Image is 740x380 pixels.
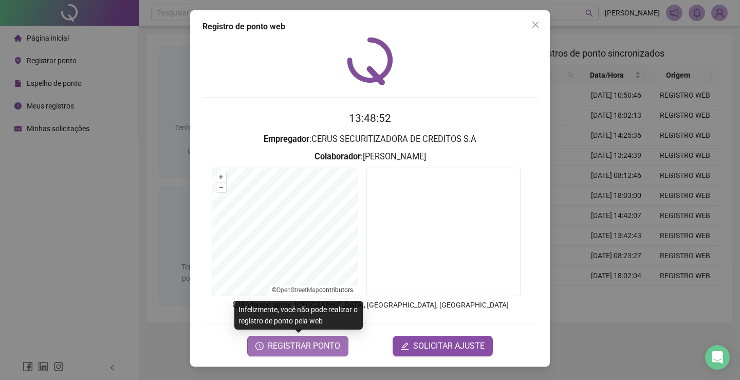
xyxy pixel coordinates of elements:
[527,16,544,33] button: Close
[202,133,538,146] h3: : CERUS SECURITIZADORA DE CREDITOS S.A
[272,286,355,294] li: © contributors.
[264,134,309,144] strong: Empregador
[413,340,485,352] span: SOLICITAR AJUSTE
[276,286,319,294] a: OpenStreetMap
[234,301,363,330] div: Infelizmente, você não pode realizar o registro de ponto pela web
[347,37,393,85] img: QRPoint
[393,336,493,356] button: editSOLICITAR AJUSTE
[531,21,540,29] span: close
[202,299,538,311] p: Endereço aprox. : [GEOGRAPHIC_DATA], [GEOGRAPHIC_DATA], [GEOGRAPHIC_DATA]
[216,172,226,182] button: +
[268,340,340,352] span: REGISTRAR PONTO
[202,150,538,164] h3: : [PERSON_NAME]
[232,300,241,309] span: info-circle
[349,112,391,124] time: 13:48:52
[247,336,348,356] button: REGISTRAR PONTO
[401,342,409,350] span: edit
[202,21,538,33] div: Registro de ponto web
[216,183,226,192] button: –
[705,345,730,370] div: Open Intercom Messenger
[314,152,361,161] strong: Colaborador
[255,342,264,350] span: clock-circle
